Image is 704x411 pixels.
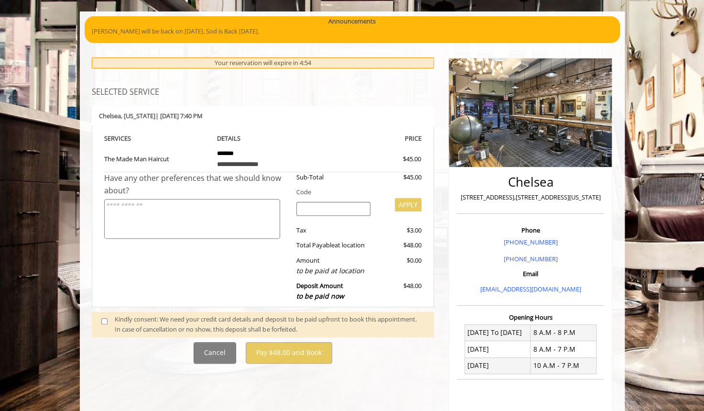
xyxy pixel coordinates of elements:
td: [DATE] [465,357,531,374]
span: S [128,134,131,143]
td: [DATE] To [DATE] [465,324,531,341]
a: [EMAIL_ADDRESS][DOMAIN_NAME] [480,285,581,293]
div: Tax [289,225,378,235]
div: $45.00 [368,154,421,164]
div: $45.00 [378,172,422,182]
div: Kindly consent: We need your credit card details and deposit to be paid upfront to book this appo... [115,314,424,334]
td: 10 A.M - 7 P.M [531,357,596,374]
button: Pay $48.00 and Book [246,342,332,364]
h3: Email [459,270,601,277]
h3: Opening Hours [457,314,604,321]
span: at location [335,241,365,249]
td: 8 A.M - 8 P.M [531,324,596,341]
div: $48.00 [378,240,422,250]
span: to be paid now [296,291,344,300]
div: Have any other preferences that we should know about? [104,172,290,197]
div: to be paid at location [296,266,370,276]
b: Announcements [328,16,376,26]
div: Amount [289,255,378,276]
h3: Phone [459,227,601,233]
h2: Chelsea [459,175,601,189]
th: DETAILS [210,133,316,144]
td: The Made Man Haircut [104,144,210,172]
div: Sub-Total [289,172,378,182]
div: $3.00 [378,225,422,235]
td: [DATE] [465,341,531,357]
div: $48.00 [378,281,422,301]
a: [PHONE_NUMBER] [503,255,557,263]
div: Total Payable [289,240,378,250]
button: Cancel [194,342,236,364]
span: , [US_STATE] [121,111,155,120]
th: PRICE [316,133,422,144]
p: [PERSON_NAME] will be back on [DATE]. Sod is Back [DATE]. [92,26,613,36]
div: $0.00 [378,255,422,276]
div: Your reservation will expire in 4:54 [92,57,434,68]
button: APPLY [395,198,422,211]
b: Chelsea | [DATE] 7:40 PM [99,111,203,120]
p: [STREET_ADDRESS],[STREET_ADDRESS][US_STATE] [459,192,601,202]
a: [PHONE_NUMBER] [503,238,557,246]
div: Code [289,187,422,197]
h3: SELECTED SERVICE [92,88,434,97]
td: 8 A.M - 7 P.M [531,341,596,357]
b: Deposit Amount [296,281,344,300]
th: SERVICE [104,133,210,144]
